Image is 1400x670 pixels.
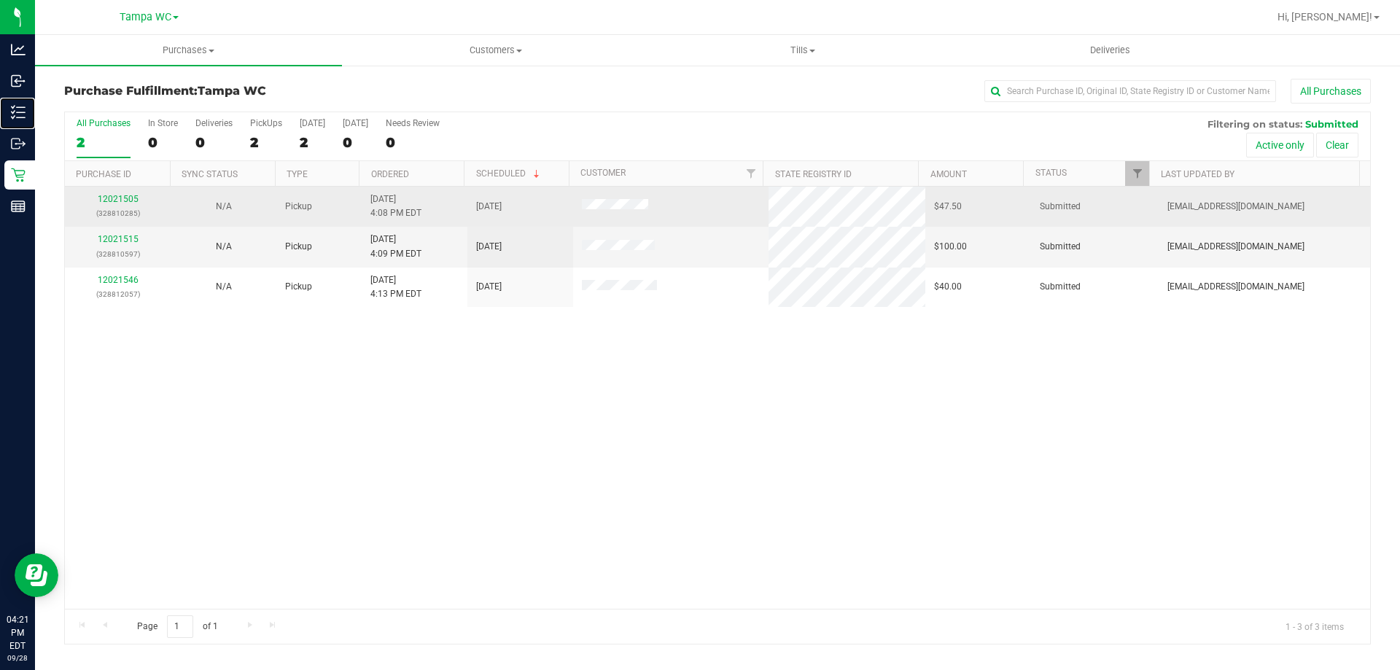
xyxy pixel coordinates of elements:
span: [DATE] [476,280,502,294]
a: Deliveries [957,35,1264,66]
span: $40.00 [934,280,962,294]
span: Filtering on status: [1207,118,1302,130]
span: [EMAIL_ADDRESS][DOMAIN_NAME] [1167,200,1304,214]
inline-svg: Reports [11,199,26,214]
span: Submitted [1040,280,1081,294]
a: Purchase ID [76,169,131,179]
inline-svg: Inbound [11,74,26,88]
a: Sync Status [182,169,238,179]
h3: Purchase Fulfillment: [64,85,499,98]
p: 04:21 PM EDT [7,613,28,653]
span: Pickup [285,200,312,214]
span: 1 - 3 of 3 items [1274,615,1356,637]
span: Tampa WC [198,84,266,98]
span: Submitted [1305,118,1358,130]
p: (328810285) [74,206,162,220]
button: N/A [216,240,232,254]
span: Tampa WC [120,11,171,23]
button: All Purchases [1291,79,1371,104]
a: Type [287,169,308,179]
p: (328810597) [74,247,162,261]
p: (328812057) [74,287,162,301]
span: $100.00 [934,240,967,254]
inline-svg: Outbound [11,136,26,151]
div: 0 [343,134,368,151]
span: Not Applicable [216,281,232,292]
div: All Purchases [77,118,131,128]
a: Customer [580,168,626,178]
a: 12021505 [98,194,139,204]
span: Hi, [PERSON_NAME]! [1277,11,1372,23]
div: 0 [148,134,178,151]
input: Search Purchase ID, Original ID, State Registry ID or Customer Name... [984,80,1276,102]
div: [DATE] [343,118,368,128]
span: [DATE] [476,200,502,214]
div: 2 [77,134,131,151]
span: Tills [650,44,955,57]
input: 1 [167,615,193,638]
span: Pickup [285,280,312,294]
div: In Store [148,118,178,128]
a: Status [1035,168,1067,178]
span: [EMAIL_ADDRESS][DOMAIN_NAME] [1167,240,1304,254]
button: N/A [216,280,232,294]
iframe: Resource center [15,553,58,597]
span: $47.50 [934,200,962,214]
a: Amount [930,169,967,179]
span: Not Applicable [216,201,232,211]
span: [EMAIL_ADDRESS][DOMAIN_NAME] [1167,280,1304,294]
p: 09/28 [7,653,28,663]
span: Submitted [1040,240,1081,254]
a: 12021515 [98,234,139,244]
button: N/A [216,200,232,214]
div: [DATE] [300,118,325,128]
a: Ordered [371,169,409,179]
div: 0 [195,134,233,151]
a: Purchases [35,35,342,66]
span: Purchases [35,44,342,57]
a: Filter [1125,161,1149,186]
div: 0 [386,134,440,151]
span: Customers [343,44,648,57]
div: Deliveries [195,118,233,128]
a: Last Updated By [1161,169,1234,179]
a: Scheduled [476,168,542,179]
inline-svg: Inventory [11,105,26,120]
div: PickUps [250,118,282,128]
span: Deliveries [1070,44,1150,57]
span: [DATE] 4:08 PM EDT [370,192,421,220]
span: [DATE] [476,240,502,254]
span: Submitted [1040,200,1081,214]
a: State Registry ID [775,169,852,179]
a: Customers [342,35,649,66]
span: [DATE] 4:09 PM EDT [370,233,421,260]
a: Tills [649,35,956,66]
inline-svg: Analytics [11,42,26,57]
div: 2 [250,134,282,151]
button: Clear [1316,133,1358,157]
a: Filter [739,161,763,186]
span: Not Applicable [216,241,232,252]
span: Pickup [285,240,312,254]
inline-svg: Retail [11,168,26,182]
div: Needs Review [386,118,440,128]
div: 2 [300,134,325,151]
button: Active only [1246,133,1314,157]
span: [DATE] 4:13 PM EDT [370,273,421,301]
span: Page of 1 [125,615,230,638]
a: 12021546 [98,275,139,285]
